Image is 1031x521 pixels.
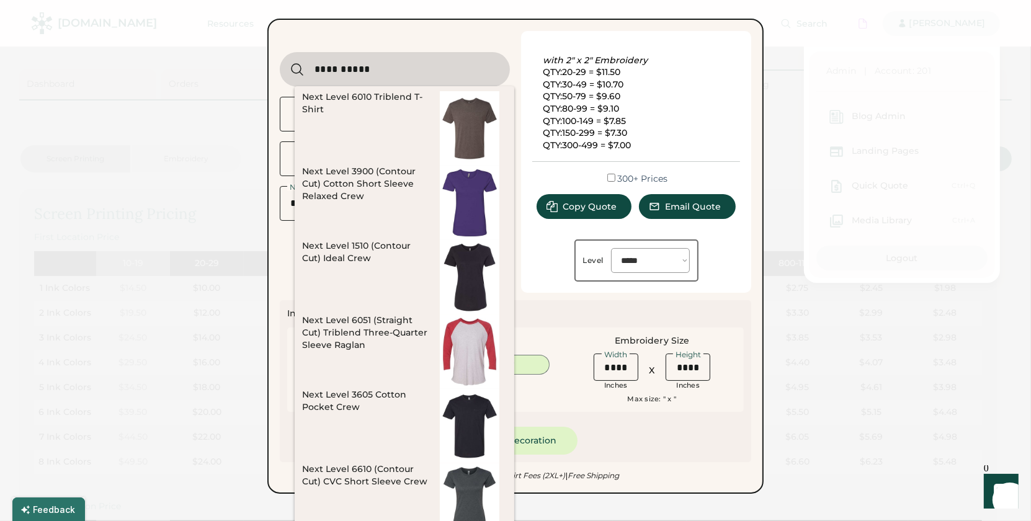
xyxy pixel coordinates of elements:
[649,365,655,377] div: X
[432,240,507,314] img: 1510
[432,314,507,389] img: 6051
[566,471,619,480] em: Free Shipping
[583,256,604,265] div: Level
[302,389,427,414] div: Next Level 3605 Cotton Pocket Crew
[287,184,327,191] div: Net Price
[302,166,427,203] div: Next Level 3900 (Contour Cut) Cotton Short Sleeve Relaxed Crew
[466,471,565,480] em: No Large Shirt Fees (2XL+)
[432,91,507,166] img: 6010-Macchiato-Front.jpg
[563,202,617,211] span: Copy Quote
[604,381,628,391] div: Inches
[432,389,507,463] img: 3605
[543,42,730,151] div: QTY:20-29 = $11.50 QTY:30-49 = $10.70 QTY:50-79 = $9.60 QTY:80-99 = $9.10 QTY:100-149 = $7.85 QTY...
[432,166,507,240] img: 3900
[566,471,568,480] font: |
[972,465,1025,519] iframe: Front Chat
[537,194,632,219] button: Copy Quote
[615,335,690,347] div: Embroidery Size
[302,240,427,265] div: Next Level 1510 (Contour Cut) Ideal Crew
[677,381,700,391] div: Inches
[639,194,736,219] button: Email Quote
[617,173,667,184] label: 300+ Prices
[453,427,578,455] button: Add decoration
[673,351,703,358] div: Height
[602,351,630,358] div: Width
[628,394,677,404] div: Max size: " x "
[302,314,427,352] div: Next Level 6051 (Straight Cut) Triblend Three-Quarter Sleeve Raglan
[302,463,427,488] div: Next Level 6610 (Contour Cut) CVC Short Sleeve Crew
[543,55,648,66] em: with 2" x 2" Embroidery
[302,91,427,116] div: Next Level 6010 Triblend T-Shirt
[287,308,384,320] div: Included in this price
[665,202,721,211] span: Email Quote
